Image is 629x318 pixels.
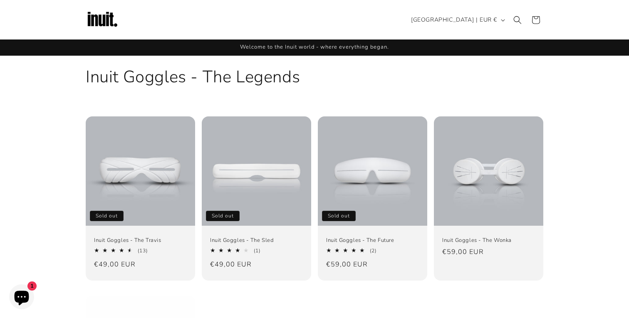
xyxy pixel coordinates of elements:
[442,237,535,244] a: Inuit Goggles - The Wonka
[210,237,303,244] a: Inuit Goggles - The Sled
[86,66,543,88] h1: Inuit Goggles - The Legends
[94,237,187,244] a: Inuit Goggles - The Travis
[86,3,119,37] img: Inuit Logo
[7,284,37,311] inbox-online-store-chat: Shopify online store chat
[326,237,419,244] a: Inuit Goggles - The Future
[411,15,497,24] span: [GEOGRAPHIC_DATA] | EUR €
[406,12,508,28] button: [GEOGRAPHIC_DATA] | EUR €
[240,43,389,51] span: Welcome to the Inuit world - where everything began.
[86,39,543,55] div: Announcement
[508,11,527,29] summary: Search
